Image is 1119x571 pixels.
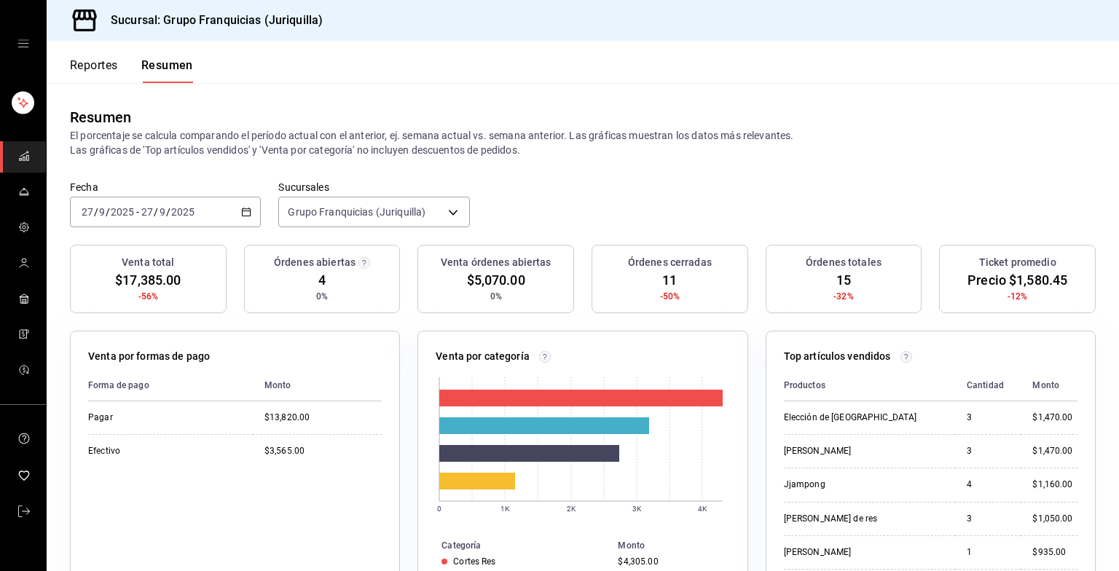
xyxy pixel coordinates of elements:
[110,206,135,218] input: ----
[166,206,170,218] span: /
[660,290,680,303] span: -50%
[632,505,642,513] text: 3K
[490,290,502,303] span: 0%
[88,349,210,364] p: Venta por formas de pago
[784,445,930,457] div: [PERSON_NAME]
[833,290,854,303] span: -32%
[159,206,166,218] input: --
[70,58,193,83] div: Pestañas de navegación
[784,546,930,559] div: [PERSON_NAME]
[106,206,110,218] span: /
[264,411,382,424] div: $13,820.00
[967,479,1009,491] div: 4
[967,270,1067,290] span: Precio $1,580.45
[437,505,441,513] text: 0
[967,546,1009,559] div: 1
[138,290,159,303] span: -56%
[1008,290,1028,303] span: -12%
[1032,546,1077,559] div: $935.00
[278,182,469,192] label: Sucursales
[806,255,882,270] h3: Órdenes totales
[441,255,551,270] h3: Venta órdenes abiertas
[253,370,382,401] th: Monto
[1032,411,1077,424] div: $1,470.00
[1032,445,1077,457] div: $1,470.00
[967,513,1009,525] div: 3
[436,349,530,364] p: Venta por categoría
[418,537,612,554] th: Categoría
[955,370,1021,401] th: Cantidad
[318,270,326,290] span: 4
[141,206,154,218] input: --
[70,106,131,128] div: Resumen
[698,505,707,513] text: 4K
[1032,479,1077,491] div: $1,160.00
[81,206,94,218] input: --
[70,182,261,192] label: Fecha
[136,206,139,218] span: -
[612,537,747,554] th: Monto
[70,128,1096,157] p: El porcentaje se calcula comparando el período actual con el anterior, ej. semana actual vs. sema...
[17,38,29,50] button: cajón abierto
[88,445,234,457] div: Efectivo
[88,370,253,401] th: Forma de pago
[967,445,1009,457] div: 3
[467,270,525,290] span: $5,070.00
[316,290,328,303] span: 0%
[115,270,181,290] span: $17,385.00
[784,370,955,401] th: Productos
[967,411,1009,424] div: 3
[288,205,425,219] span: Grupo Franquicias (Juriquilla)
[122,255,174,270] h3: Venta total
[264,445,382,457] div: $3,565.00
[70,58,118,73] font: Reportes
[662,270,677,290] span: 11
[274,255,356,270] h3: Órdenes abiertas
[141,58,193,83] button: Resumen
[628,255,712,270] h3: Órdenes cerradas
[836,270,851,290] span: 15
[979,255,1056,270] h3: Ticket promedio
[170,206,195,218] input: ----
[99,12,323,29] h3: Sucursal: Grupo Franquicias (Juriquilla)
[618,556,723,567] div: $4,305.00
[784,479,930,491] div: Jjampong
[94,206,98,218] span: /
[500,505,510,513] text: 1K
[154,206,158,218] span: /
[1032,513,1077,525] div: $1,050.00
[1021,370,1077,401] th: Monto
[567,505,576,513] text: 2K
[453,556,495,567] div: Cortes Res
[784,411,930,424] div: Elección de [GEOGRAPHIC_DATA]
[88,411,234,424] div: Pagar
[98,206,106,218] input: --
[784,349,891,364] p: Top artículos vendidos
[784,513,930,525] div: [PERSON_NAME] de res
